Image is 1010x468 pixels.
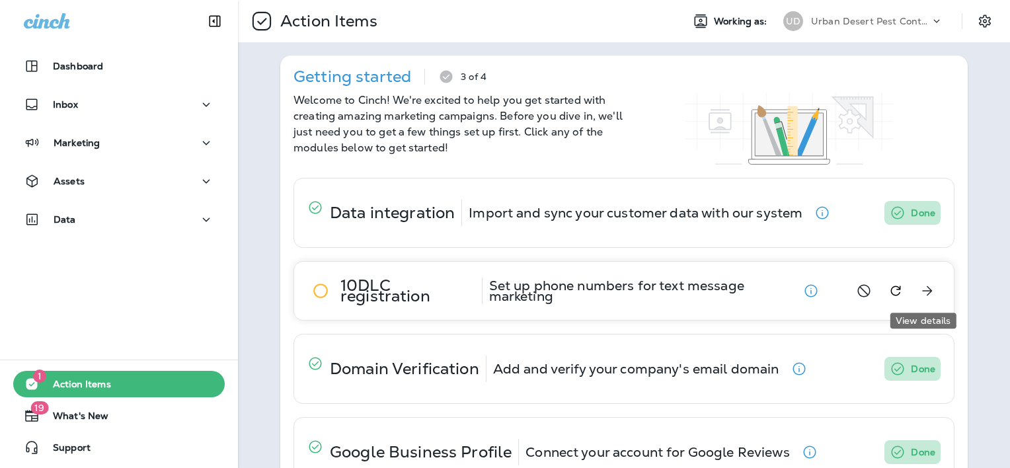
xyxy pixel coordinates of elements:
p: Assets [54,176,85,186]
button: Refresh [882,278,909,304]
p: Welcome to Cinch! We're excited to help you get started with creating amazing marketing campaigns... [293,93,624,156]
p: Google Business Profile [330,447,512,457]
span: 19 [30,401,48,414]
p: Set up phone numbers for text message marketing [489,280,791,301]
p: Inbox [53,99,78,110]
button: Support [13,434,225,461]
button: View details [914,278,941,304]
button: 19What's New [13,403,225,429]
p: Done [911,361,935,377]
button: 1Action Items [13,371,225,397]
p: Done [911,444,935,460]
button: Data [13,206,225,233]
button: Assets [13,168,225,194]
p: Marketing [54,137,100,148]
p: Add and verify your company's email domain [493,364,779,374]
span: Action Items [40,379,111,395]
p: Data integration [330,208,455,218]
p: 10DLC registration [340,280,475,301]
button: Skip [851,278,877,304]
p: Import and sync your customer data with our system [469,208,802,218]
p: 3 of 4 [461,71,486,82]
button: Collapse Sidebar [196,8,233,34]
button: Marketing [13,130,225,156]
p: Urban Desert Pest Control [811,16,930,26]
button: Settings [973,9,997,33]
span: Working as: [714,16,770,27]
button: Dashboard [13,53,225,79]
p: Connect your account for Google Reviews [525,447,789,457]
p: Domain Verification [330,364,479,374]
p: Done [911,205,935,221]
p: Dashboard [53,61,103,71]
span: What's New [40,410,108,426]
p: Getting started [293,71,411,82]
button: Inbox [13,91,225,118]
span: Support [40,442,91,458]
span: 1 [33,370,46,383]
div: View details [890,313,956,329]
p: Action Items [275,11,377,31]
p: Data [54,214,76,225]
div: UD [783,11,803,31]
